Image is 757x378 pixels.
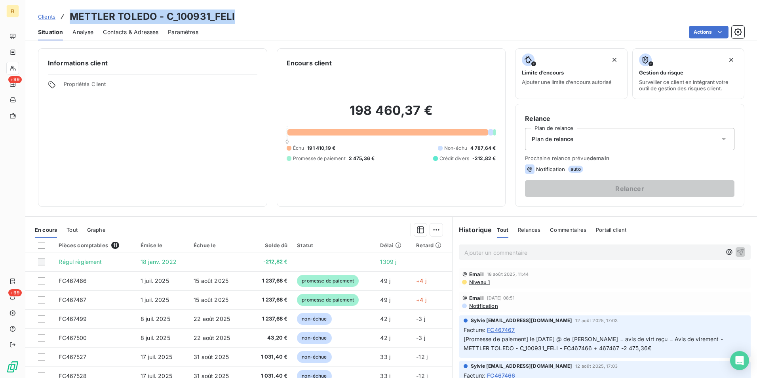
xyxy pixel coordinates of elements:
[59,353,86,360] span: FC467527
[469,295,484,301] span: Email
[575,318,618,323] span: 12 août 2025, 17:03
[525,180,734,197] button: Relancer
[59,242,131,249] div: Pièces comptables
[444,145,467,152] span: Non-échu
[35,227,57,233] span: En cours
[141,353,172,360] span: 17 juil. 2025
[639,69,683,76] span: Gestion du risque
[297,294,359,306] span: promesse de paiement
[518,227,540,233] span: Relances
[59,334,87,341] span: FC467500
[497,227,509,233] span: Tout
[380,334,390,341] span: 42 j
[38,13,55,20] span: Clients
[416,315,425,322] span: -3 j
[297,275,359,287] span: promesse de paiement
[515,48,627,99] button: Limite d’encoursAjouter une limite d’encours autorisé
[141,242,184,248] div: Émise le
[141,296,169,303] span: 1 juil. 2025
[730,351,749,370] div: Open Intercom Messenger
[141,258,177,265] span: 18 janv. 2022
[689,26,728,38] button: Actions
[416,353,428,360] span: -12 j
[247,258,287,266] span: -212,82 €
[141,277,169,284] span: 1 juil. 2025
[8,289,22,296] span: +99
[471,317,572,324] span: Sylvie [EMAIL_ADDRESS][DOMAIN_NAME]
[67,227,78,233] span: Tout
[469,271,484,277] span: Email
[297,351,331,363] span: non-échue
[380,242,407,248] div: Délai
[470,145,496,152] span: 4 787,64 €
[349,155,375,162] span: 2 475,36 €
[471,363,572,370] span: Sylvie [EMAIL_ADDRESS][DOMAIN_NAME]
[111,242,119,249] span: 11
[6,361,19,373] img: Logo LeanPay
[596,227,626,233] span: Portail client
[59,258,102,265] span: Régul règlement
[307,145,335,152] span: 191 410,19 €
[632,48,744,99] button: Gestion du risqueSurveiller ce client en intégrant votre outil de gestion des risques client.
[297,242,371,248] div: Statut
[575,364,618,368] span: 12 août 2025, 17:03
[468,303,498,309] span: Notification
[247,315,287,323] span: 1 237,68 €
[247,277,287,285] span: 1 237,68 €
[439,155,469,162] span: Crédit divers
[287,58,332,68] h6: Encours client
[380,353,390,360] span: 33 j
[247,296,287,304] span: 1 237,68 €
[194,315,230,322] span: 22 août 2025
[287,103,496,126] h2: 198 460,37 €
[639,79,738,92] span: Surveiller ce client en intégrant votre outil de gestion des risques client.
[416,296,426,303] span: +4 j
[297,332,331,344] span: non-échue
[522,69,564,76] span: Limite d’encours
[194,353,229,360] span: 31 août 2025
[59,315,87,322] span: FC467499
[194,242,238,248] div: Échue le
[464,336,725,351] span: [Promesse de paiement] le [DATE] @ de [PERSON_NAME] = avis de virt reçu = Avis de virement - METT...
[72,28,93,36] span: Analyse
[87,227,106,233] span: Graphe
[487,272,529,277] span: 18 août 2025, 11:44
[380,258,396,265] span: 1309 j
[487,296,515,300] span: [DATE] 08:51
[468,279,490,285] span: Niveau 1
[568,166,583,173] span: auto
[247,334,287,342] span: 43,20 €
[247,353,287,361] span: 1 031,40 €
[590,155,609,161] span: demain
[70,10,235,24] h3: METTLER TOLEDO - C_100931_FELI
[525,155,734,161] span: Prochaine relance prévue
[141,315,170,322] span: 8 juil. 2025
[293,145,304,152] span: Échu
[48,58,257,68] h6: Informations client
[8,76,22,83] span: +99
[380,296,390,303] span: 49 j
[453,225,492,235] h6: Historique
[6,78,19,90] a: +99
[38,28,63,36] span: Situation
[194,277,228,284] span: 15 août 2025
[194,296,228,303] span: 15 août 2025
[522,79,612,85] span: Ajouter une limite d’encours autorisé
[285,138,289,145] span: 0
[416,334,425,341] span: -3 j
[59,296,86,303] span: FC467467
[293,155,346,162] span: Promesse de paiement
[380,277,390,284] span: 49 j
[464,326,485,334] span: Facture :
[416,242,447,248] div: Retard
[59,277,87,284] span: FC467466
[532,135,573,143] span: Plan de relance
[297,313,331,325] span: non-échue
[247,242,287,248] div: Solde dû
[194,334,230,341] span: 22 août 2025
[472,155,496,162] span: -212,82 €
[64,81,257,92] span: Propriétés Client
[487,326,515,334] span: FC467467
[380,315,390,322] span: 42 j
[6,5,19,17] div: FI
